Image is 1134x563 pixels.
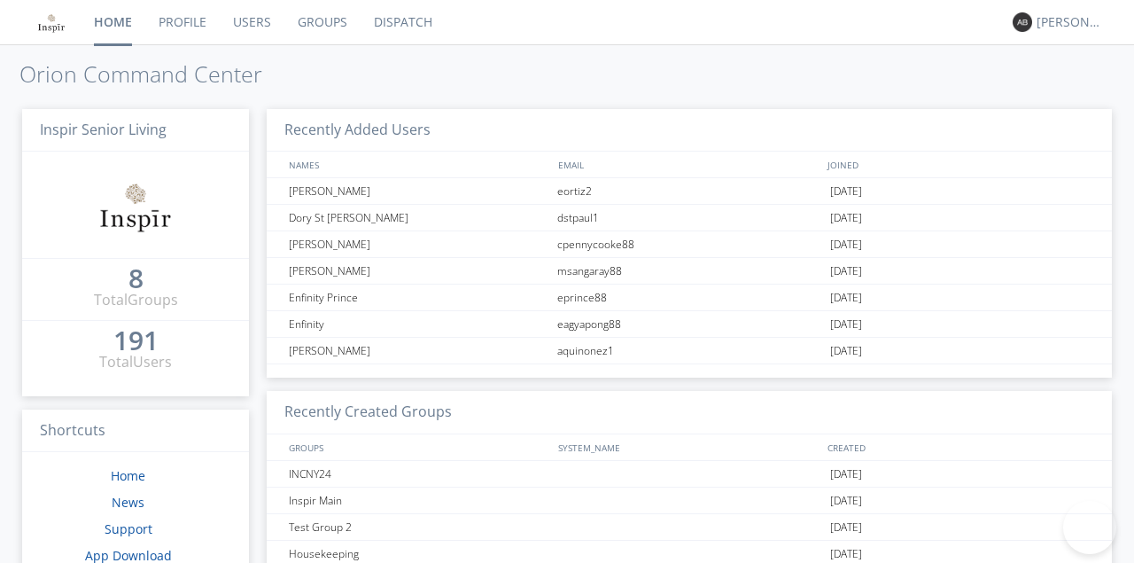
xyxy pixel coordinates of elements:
span: [DATE] [830,285,862,311]
a: INCNY24[DATE] [267,461,1112,488]
a: Test Group 2[DATE] [267,514,1112,541]
img: ff256a24637843f88611b6364927a22a [35,6,67,38]
div: INCNY24 [284,461,553,487]
div: eortiz2 [553,178,826,204]
img: 373638.png [1013,12,1032,32]
div: EMAIL [554,152,823,177]
a: Support [105,520,152,537]
div: SYSTEM_NAME [554,434,823,460]
div: eagyapong88 [553,311,826,337]
a: [PERSON_NAME]cpennycooke88[DATE] [267,231,1112,258]
span: [DATE] [830,514,862,541]
div: dstpaul1 [553,205,826,231]
a: Enfinityeagyapong88[DATE] [267,311,1112,338]
div: NAMES [284,152,549,177]
a: [PERSON_NAME]aquinonez1[DATE] [267,338,1112,364]
a: Enfinity Princeeprince88[DATE] [267,285,1112,311]
span: [DATE] [830,461,862,488]
div: Enfinity Prince [284,285,553,310]
h3: Shortcuts [22,410,249,453]
div: CREATED [823,434,1094,460]
a: News [112,494,144,511]
span: [DATE] [830,178,862,205]
a: Home [111,467,145,484]
span: [DATE] [830,311,862,338]
div: [PERSON_NAME] [284,338,553,364]
h3: Recently Added Users [267,109,1112,152]
div: Inspir Main [284,488,553,513]
div: Dory St [PERSON_NAME] [284,205,553,231]
div: eprince88 [553,285,826,310]
img: ff256a24637843f88611b6364927a22a [93,162,178,247]
div: [PERSON_NAME] [284,178,553,204]
div: Total Groups [94,290,178,310]
div: cpennycooke88 [553,231,826,257]
a: [PERSON_NAME]eortiz2[DATE] [267,178,1112,205]
a: 8 [128,270,144,290]
div: aquinonez1 [553,338,826,364]
a: [PERSON_NAME]msangaray88[DATE] [267,258,1112,285]
div: msangaray88 [553,258,826,284]
div: [PERSON_NAME] [284,258,553,284]
span: [DATE] [830,258,862,285]
span: [DATE] [830,205,862,231]
div: 191 [113,332,159,349]
div: [PERSON_NAME] [284,231,553,257]
iframe: Toggle Customer Support [1063,501,1116,554]
span: [DATE] [830,231,862,258]
div: [PERSON_NAME] [1037,13,1103,31]
span: [DATE] [830,338,862,364]
a: Dory St [PERSON_NAME]dstpaul1[DATE] [267,205,1112,231]
a: Inspir Main[DATE] [267,488,1112,514]
a: 191 [113,332,159,352]
div: JOINED [823,152,1094,177]
div: Enfinity [284,311,553,337]
div: Total Users [99,352,172,372]
div: 8 [128,270,144,287]
div: GROUPS [284,434,549,460]
span: Inspir Senior Living [40,120,167,139]
div: Test Group 2 [284,514,553,540]
span: [DATE] [830,488,862,514]
h3: Recently Created Groups [267,391,1112,434]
